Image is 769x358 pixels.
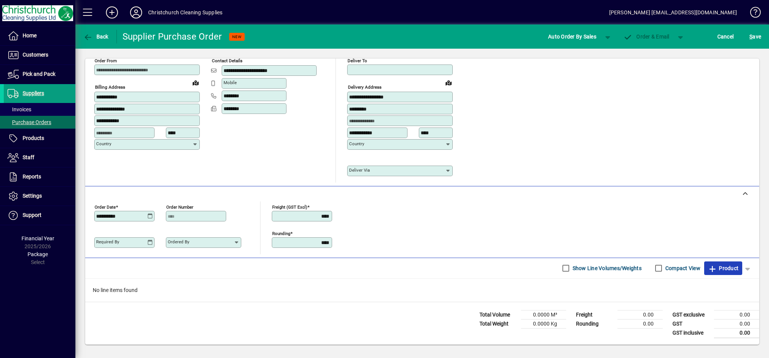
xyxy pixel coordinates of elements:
[348,58,367,63] mat-label: Deliver To
[23,52,48,58] span: Customers
[123,31,222,43] div: Supplier Purchase Order
[669,328,714,338] td: GST inclusive
[349,141,364,146] mat-label: Country
[669,310,714,319] td: GST exclusive
[4,167,75,186] a: Reports
[81,30,110,43] button: Back
[166,204,193,209] mat-label: Order number
[232,34,242,39] span: NEW
[476,310,521,319] td: Total Volume
[85,279,759,302] div: No line items found
[23,193,42,199] span: Settings
[23,32,37,38] span: Home
[95,204,116,209] mat-label: Order date
[744,2,760,26] a: Knowledge Base
[21,235,54,241] span: Financial Year
[23,135,44,141] span: Products
[714,319,759,328] td: 0.00
[714,328,759,338] td: 0.00
[4,116,75,129] a: Purchase Orders
[714,310,759,319] td: 0.00
[4,46,75,65] a: Customers
[443,77,455,89] a: View on map
[623,34,669,40] span: Order & Email
[124,6,148,19] button: Profile
[708,262,738,274] span: Product
[4,26,75,45] a: Home
[544,30,600,43] button: Auto Order By Sales
[4,148,75,167] a: Staff
[168,239,189,244] mat-label: Ordered by
[96,141,111,146] mat-label: Country
[100,6,124,19] button: Add
[4,103,75,116] a: Invoices
[476,319,521,328] td: Total Weight
[704,261,742,275] button: Product
[669,319,714,328] td: GST
[148,6,222,18] div: Christchurch Cleaning Supplies
[23,154,34,160] span: Staff
[23,90,44,96] span: Suppliers
[748,30,763,43] button: Save
[4,206,75,225] a: Support
[715,30,736,43] button: Cancel
[23,174,41,180] span: Reports
[224,80,237,85] mat-label: Mobile
[664,264,700,272] label: Compact View
[8,106,31,112] span: Invoices
[609,6,737,18] div: [PERSON_NAME] [EMAIL_ADDRESS][DOMAIN_NAME]
[75,30,117,43] app-page-header-button: Back
[521,319,566,328] td: 0.0000 Kg
[349,167,370,173] mat-label: Deliver via
[96,239,119,244] mat-label: Required by
[95,58,117,63] mat-label: Order from
[572,319,617,328] td: Rounding
[28,251,48,257] span: Package
[617,319,663,328] td: 0.00
[749,34,752,40] span: S
[4,187,75,206] a: Settings
[23,71,55,77] span: Pick and Pack
[572,310,617,319] td: Freight
[620,30,673,43] button: Order & Email
[8,119,51,125] span: Purchase Orders
[521,310,566,319] td: 0.0000 M³
[83,34,109,40] span: Back
[717,31,734,43] span: Cancel
[4,65,75,84] a: Pick and Pack
[548,31,596,43] span: Auto Order By Sales
[272,204,307,209] mat-label: Freight (GST excl)
[4,129,75,148] a: Products
[190,77,202,89] a: View on map
[749,31,761,43] span: ave
[617,310,663,319] td: 0.00
[571,264,642,272] label: Show Line Volumes/Weights
[272,230,290,236] mat-label: Rounding
[23,212,41,218] span: Support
